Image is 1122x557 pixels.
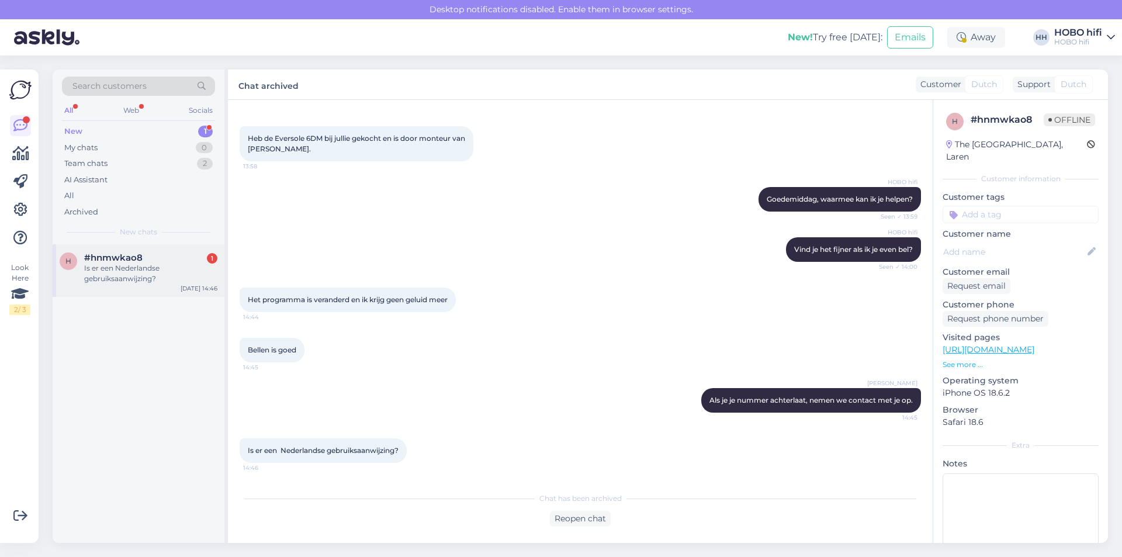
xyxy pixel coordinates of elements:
div: 2 [197,158,213,169]
input: Add name [943,245,1085,258]
input: Add a tag [943,206,1099,223]
span: Bellen is goed [248,345,296,354]
div: HOBO hifi [1054,37,1102,47]
span: HOBO hifi [874,228,917,237]
div: Web [121,103,141,118]
span: 14:45 [874,413,917,422]
p: See more ... [943,359,1099,370]
div: New [64,126,82,137]
span: Seen ✓ 14:00 [874,262,917,271]
div: HH [1033,29,1050,46]
span: Is er een Nederlandse gebruiksaanwijzing? [248,446,399,455]
span: [PERSON_NAME] [867,379,917,388]
p: Customer name [943,228,1099,240]
a: [URL][DOMAIN_NAME] [943,344,1034,355]
span: Goedemiddag, waarmee kan ik je helpen? [767,195,913,203]
p: Operating system [943,375,1099,387]
div: 1 [198,126,213,137]
img: Askly Logo [9,79,32,101]
p: Notes [943,458,1099,470]
label: Chat archived [238,77,299,92]
div: [DATE] 14:46 [181,284,217,293]
p: Customer tags [943,191,1099,203]
span: HOBO hifi [874,178,917,186]
div: Customer [916,78,961,91]
p: Browser [943,404,1099,416]
span: #hnmwkao8 [84,252,143,263]
div: Extra [943,440,1099,451]
div: Reopen chat [550,511,611,527]
span: Heb de Eversole 6DM bij jullie gekocht en is door monteur van [PERSON_NAME]. [248,134,467,153]
div: 0 [196,142,213,154]
div: Is er een Nederlandse gebruiksaanwijzing? [84,263,217,284]
p: Safari 18.6 [943,416,1099,428]
div: Socials [186,103,215,118]
span: Offline [1044,113,1095,126]
button: Emails [887,26,933,49]
div: Archived [64,206,98,218]
div: Request email [943,278,1010,294]
span: Seen ✓ 13:59 [874,212,917,221]
span: Chat has been archived [539,493,622,504]
div: The [GEOGRAPHIC_DATA], Laren [946,139,1087,163]
p: Customer phone [943,299,1099,311]
div: All [64,190,74,202]
div: 2 / 3 [9,305,30,315]
span: Als je je nummer achterlaat, nemen we contact met je op. [709,396,913,404]
div: All [62,103,75,118]
div: # hnmwkao8 [971,113,1044,127]
span: Dutch [971,78,997,91]
span: 14:44 [243,313,287,321]
div: My chats [64,142,98,154]
span: h [65,257,71,265]
p: Customer email [943,266,1099,278]
span: New chats [120,227,157,237]
span: Het programma is veranderd en ik krijg geen geluid meer [248,295,448,304]
div: Away [947,27,1005,48]
div: Try free [DATE]: [788,30,882,44]
p: iPhone OS 18.6.2 [943,387,1099,399]
div: Look Here [9,262,30,315]
div: Support [1013,78,1051,91]
b: New! [788,32,813,43]
a: HOBO hifiHOBO hifi [1054,28,1115,47]
span: 14:45 [243,363,287,372]
div: Team chats [64,158,108,169]
span: 14:46 [243,463,287,472]
span: Search customers [72,80,147,92]
span: Vind je het fijner als ik je even bel? [794,245,913,254]
span: Dutch [1061,78,1086,91]
div: HOBO hifi [1054,28,1102,37]
div: Customer information [943,174,1099,184]
span: 13:58 [243,162,287,171]
div: 1 [207,253,217,264]
div: AI Assistant [64,174,108,186]
p: Visited pages [943,331,1099,344]
div: Request phone number [943,311,1048,327]
span: h [952,117,958,126]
